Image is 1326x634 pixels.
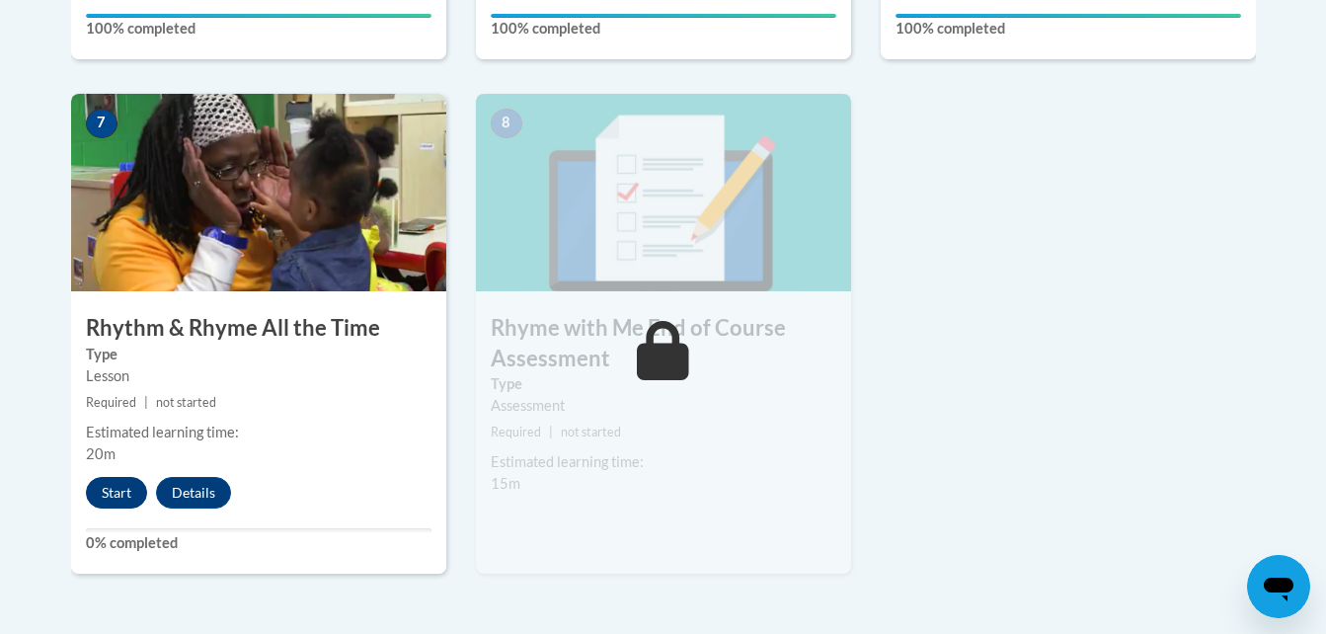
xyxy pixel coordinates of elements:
div: Assessment [491,395,836,417]
div: Estimated learning time: [491,451,836,473]
label: 0% completed [86,532,431,554]
span: not started [561,425,621,439]
label: Type [86,344,431,365]
label: 100% completed [896,18,1241,40]
span: | [144,395,148,410]
iframe: Button to launch messaging window [1247,555,1310,618]
div: Your progress [491,14,836,18]
span: 7 [86,109,117,138]
span: Required [86,395,136,410]
img: Course Image [71,94,446,291]
span: | [549,425,553,439]
img: Course Image [476,94,851,291]
h3: Rhyme with Me End of Course Assessment [476,313,851,374]
label: 100% completed [491,18,836,40]
div: Estimated learning time: [86,422,431,443]
label: Type [491,373,836,395]
span: 20m [86,445,116,462]
span: Required [491,425,541,439]
h3: Rhythm & Rhyme All the Time [71,313,446,344]
span: 8 [491,109,522,138]
button: Start [86,477,147,509]
span: not started [156,395,216,410]
span: 15m [491,475,520,492]
button: Details [156,477,231,509]
div: Your progress [86,14,431,18]
label: 100% completed [86,18,431,40]
div: Your progress [896,14,1241,18]
div: Lesson [86,365,431,387]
